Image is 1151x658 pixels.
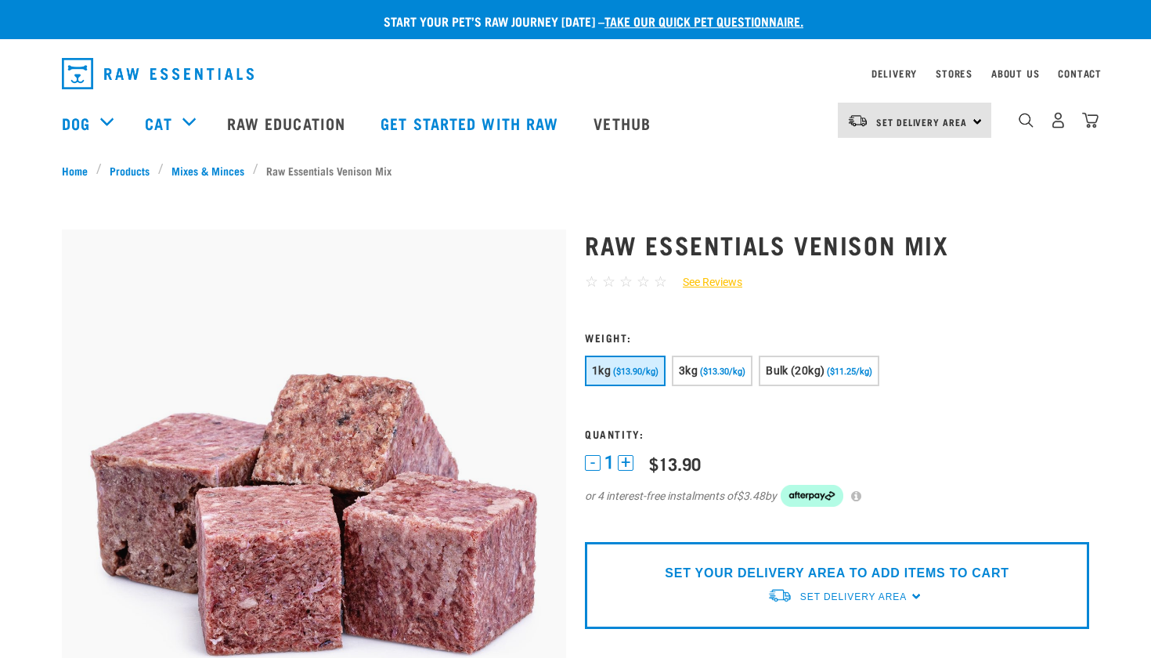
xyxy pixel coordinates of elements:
a: Products [102,162,158,179]
nav: dropdown navigation [49,52,1102,96]
span: Bulk (20kg) [766,364,824,377]
span: ☆ [602,273,615,291]
span: 1kg [592,364,611,377]
a: Dog [62,111,90,135]
span: ($11.25/kg) [827,367,872,377]
h1: Raw Essentials Venison Mix [585,230,1089,258]
nav: breadcrumbs [62,162,1089,179]
button: + [618,455,633,471]
a: Home [62,162,96,179]
span: ☆ [654,273,667,291]
button: 1kg ($13.90/kg) [585,356,666,386]
a: Cat [145,111,171,135]
a: Get started with Raw [365,92,578,154]
h3: Weight: [585,331,1089,343]
a: Vethub [578,92,670,154]
img: van-moving.png [847,114,868,128]
img: home-icon-1@2x.png [1019,113,1034,128]
span: Set Delivery Area [876,119,967,125]
div: $13.90 [649,454,701,473]
span: $3.48 [737,488,765,504]
p: SET YOUR DELIVERY AREA TO ADD ITEMS TO CART [665,564,1008,583]
span: ☆ [637,273,650,291]
h3: Quantity: [585,428,1089,439]
a: Stores [936,70,972,76]
span: 1 [604,454,614,471]
button: 3kg ($13.30/kg) [672,356,752,386]
span: ☆ [619,273,633,291]
span: Set Delivery Area [800,591,907,602]
span: ($13.90/kg) [613,367,658,377]
button: - [585,455,601,471]
a: See Reviews [667,274,742,291]
button: Bulk (20kg) ($11.25/kg) [759,356,879,386]
div: or 4 interest-free instalments of by [585,485,1089,507]
img: van-moving.png [767,587,792,604]
img: Raw Essentials Logo [62,58,254,89]
img: user.png [1050,112,1066,128]
a: Delivery [871,70,917,76]
a: About Us [991,70,1039,76]
span: ☆ [585,273,598,291]
img: Afterpay [781,485,843,507]
a: Contact [1058,70,1102,76]
a: take our quick pet questionnaire. [604,17,803,24]
span: 3kg [679,364,698,377]
a: Mixes & Minces [164,162,253,179]
span: ($13.30/kg) [700,367,745,377]
img: home-icon@2x.png [1082,112,1099,128]
a: Raw Education [211,92,365,154]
